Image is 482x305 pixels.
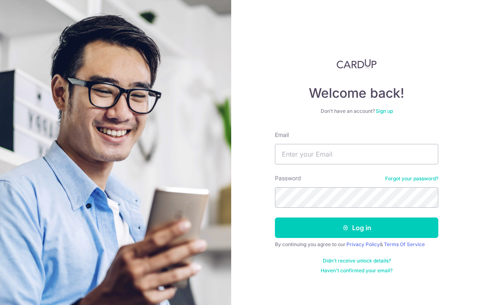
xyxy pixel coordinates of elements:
img: CardUp Logo [337,59,377,69]
a: Forgot your password? [385,175,438,182]
a: Didn't receive unlock details? [323,258,391,264]
label: Email [275,131,289,139]
div: Don’t have an account? [275,108,438,114]
a: Haven't confirmed your email? [321,267,393,274]
a: Sign up [376,108,393,114]
label: Password [275,174,301,182]
button: Log in [275,218,438,238]
a: Terms Of Service [384,241,425,247]
h4: Welcome back! [275,85,438,101]
a: Privacy Policy [346,241,380,247]
input: Enter your Email [275,144,438,164]
div: By continuing you agree to our & [275,241,438,248]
